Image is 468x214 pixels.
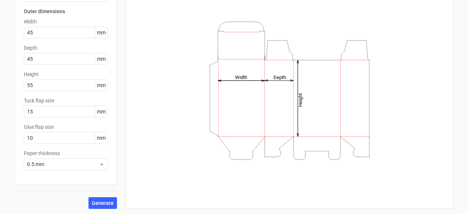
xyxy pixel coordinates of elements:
[95,132,107,143] span: mm
[95,80,107,91] span: mm
[24,150,108,157] label: Paper thickness
[88,197,117,209] button: Generate
[92,200,114,206] span: Generate
[27,161,99,168] span: 0.5 mm
[24,123,108,131] label: Glue flap size
[95,27,107,38] span: mm
[24,8,108,15] h3: Outer dimensions
[24,97,108,104] label: Tuck flap size
[24,71,108,78] label: Height
[95,53,107,64] span: mm
[273,74,286,80] tspan: Depth
[24,44,108,52] label: Depth
[95,106,107,117] span: mm
[298,93,303,106] tspan: Height
[24,18,108,25] label: Width
[235,74,247,80] tspan: Width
